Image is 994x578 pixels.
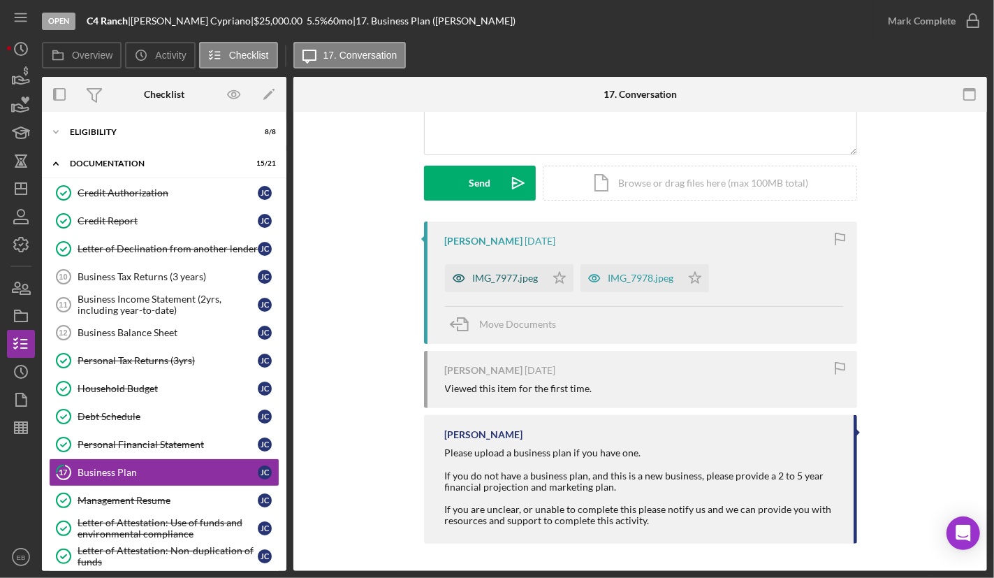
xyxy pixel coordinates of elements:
div: IMG_7977.jpeg [473,273,539,284]
div: Open [42,13,75,30]
div: If you do not have a business plan, and this is a new business, please provide a 2 to 5 year fina... [445,470,840,493]
div: Business Tax Returns (3 years) [78,271,258,282]
div: J C [258,438,272,451]
div: Checklist [144,89,184,100]
a: Management ResumeJC [49,486,279,514]
div: [PERSON_NAME] Cypriano | [131,15,254,27]
div: 17. Conversation [604,89,677,100]
div: 60 mo [328,15,353,27]
div: J C [258,521,272,535]
button: Checklist [199,42,278,68]
div: 8 / 8 [251,128,276,136]
a: Household BudgetJC [49,375,279,403]
tspan: 10 [59,273,67,281]
button: IMG_7978.jpeg [580,264,709,292]
div: J C [258,465,272,479]
div: Business Balance Sheet [78,327,258,338]
a: 12Business Balance SheetJC [49,319,279,347]
time: 2025-08-18 09:43 [525,236,556,247]
label: Checklist [229,50,269,61]
div: J C [258,298,272,312]
div: Household Budget [78,383,258,394]
tspan: 17 [59,468,68,477]
div: [PERSON_NAME] [445,429,523,440]
a: 10Business Tax Returns (3 years)JC [49,263,279,291]
div: Credit Authorization [78,187,258,198]
div: J C [258,270,272,284]
button: IMG_7977.jpeg [445,264,573,292]
label: Overview [72,50,112,61]
div: Viewed this item for the first time. [445,383,592,394]
div: J C [258,326,272,340]
button: 17. Conversation [293,42,407,68]
a: Letter of Attestation: Use of funds and environmental complianceJC [49,514,279,542]
div: | [87,15,131,27]
tspan: 12 [59,328,67,337]
div: 5.5 % [307,15,328,27]
div: Personal Tax Returns (3yrs) [78,355,258,366]
div: J C [258,549,272,563]
div: Business Income Statement (2yrs, including year-to-date) [78,294,258,316]
label: Activity [155,50,186,61]
time: 2025-07-29 04:39 [525,365,556,376]
div: [PERSON_NAME] [445,365,523,376]
div: | 17. Business Plan ([PERSON_NAME]) [353,15,516,27]
div: Personal Financial Statement [78,439,258,450]
label: 17. Conversation [323,50,397,61]
div: Letter of Declination from another lender [78,243,258,254]
div: $25,000.00 [254,15,307,27]
a: Credit AuthorizationJC [49,179,279,207]
div: IMG_7978.jpeg [608,273,674,284]
div: J C [258,410,272,424]
button: Mark Complete [874,7,987,35]
div: Letter of Attestation: Non-duplication of funds [78,545,258,568]
div: Eligibility [70,128,241,136]
a: Credit ReportJC [49,207,279,235]
div: Management Resume [78,495,258,506]
a: Personal Financial StatementJC [49,431,279,458]
div: Open Intercom Messenger [947,516,980,550]
div: J C [258,214,272,228]
div: Debt Schedule [78,411,258,422]
a: 17Business PlanJC [49,458,279,486]
a: Debt ScheduleJC [49,403,279,431]
div: 15 / 21 [251,159,276,168]
div: Mark Complete [888,7,956,35]
div: Letter of Attestation: Use of funds and environmental compliance [78,517,258,540]
button: Send [424,166,536,201]
a: Letter of Declination from another lenderJC [49,235,279,263]
button: Activity [125,42,195,68]
div: J C [258,382,272,396]
b: C4 Ranch [87,15,128,27]
button: Overview [42,42,122,68]
div: J C [258,242,272,256]
a: 11Business Income Statement (2yrs, including year-to-date)JC [49,291,279,319]
tspan: 11 [59,301,67,309]
div: J C [258,186,272,200]
div: If you are unclear, or unable to complete this please notify us and we can provide you with resou... [445,504,840,526]
div: Documentation [70,159,241,168]
a: Letter of Attestation: Non-duplication of fundsJC [49,542,279,570]
div: J C [258,493,272,507]
div: Business Plan [78,467,258,478]
button: EB [7,543,35,571]
div: [PERSON_NAME] [445,236,523,247]
span: Move Documents [480,318,557,330]
button: Move Documents [445,307,571,342]
div: Send [469,166,490,201]
div: J C [258,354,272,368]
div: Credit Report [78,215,258,226]
text: EB [17,554,26,561]
div: Please upload a business plan if you have one. [445,447,840,458]
a: Personal Tax Returns (3yrs)JC [49,347,279,375]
